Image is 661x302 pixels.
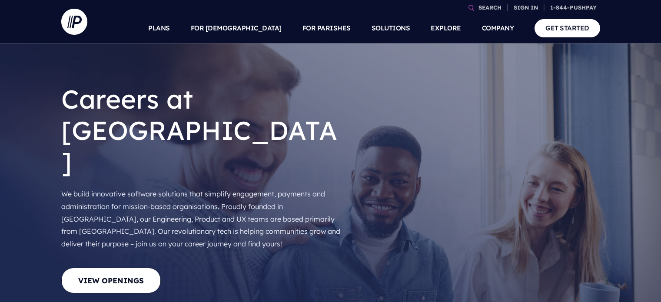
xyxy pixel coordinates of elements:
h1: Careers at [GEOGRAPHIC_DATA] [61,76,344,184]
a: EXPLORE [431,13,461,43]
a: View Openings [61,268,161,293]
a: SOLUTIONS [372,13,410,43]
a: PLANS [148,13,170,43]
a: FOR PARISHES [302,13,351,43]
a: FOR [DEMOGRAPHIC_DATA] [191,13,282,43]
p: We build innovative software solutions that simplify engagement, payments and administration for ... [61,184,344,254]
a: COMPANY [482,13,514,43]
a: GET STARTED [535,19,600,37]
